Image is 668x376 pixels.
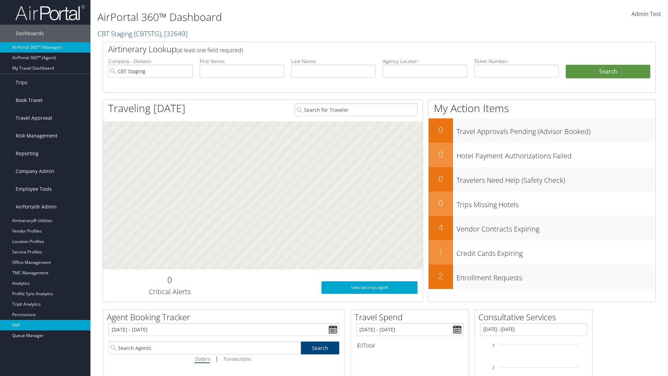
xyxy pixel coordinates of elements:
span: Company Admin [16,163,54,180]
a: View SecurityLogic® [321,281,417,294]
h2: Airtinerary Lookup [108,43,604,55]
h3: Enrollment Requests [456,269,655,283]
div: | [109,354,339,363]
h3: Trips Missing Hotels [456,196,655,210]
a: 4Vendor Contracts Expiring [429,216,655,240]
tspan: 2 [492,366,494,370]
span: Trips [16,74,27,91]
span: AirPortal® Admin [16,198,57,216]
h2: 0 [429,197,453,209]
h2: Travel Spend [355,311,469,323]
a: 2Enrollment Requests [429,265,655,289]
span: Admin Test [631,10,661,18]
span: Travel Approval [16,109,52,127]
i: Transactions [223,355,250,362]
label: Agency Locator: [383,58,467,65]
h1: AirPortal 360™ Dashboard [97,10,473,24]
h2: 0 [429,148,453,160]
span: Employee Tools [16,180,52,198]
span: , [ 32649 ] [161,29,188,38]
h1: Traveling [DATE] [108,101,185,116]
label: First Name: [200,58,284,65]
h3: Critical Alerts [108,287,231,297]
h2: Consultative Services [478,311,593,323]
h2: 0 [429,124,453,136]
a: 0Travelers Need Help (Safety Check) [429,167,655,191]
a: 0Hotel Payment Authorizations Failed [429,143,655,167]
i: Dollars [194,355,210,362]
h3: Travel Approvals Pending (Advisor Booked) [456,123,655,136]
h2: 4 [429,221,453,233]
h2: 0 [429,173,453,185]
h3: Hotel Payment Authorizations Failed [456,148,655,161]
span: Book Travel [16,92,42,109]
tspan: 3 [492,343,494,347]
h2: 1 [429,246,453,258]
img: airportal-logo.png [15,5,85,21]
h6: Total [356,342,463,349]
span: Reporting [16,145,39,162]
h1: My Action Items [429,101,655,116]
a: CBT Staging [97,29,188,38]
a: 0Travel Approvals Pending (Advisor Booked) [429,118,655,143]
a: Search [301,342,340,354]
label: Company - Division: [108,58,193,65]
h2: 0 [108,274,231,286]
button: Search [566,65,650,79]
a: 0Trips Missing Hotels [429,191,655,216]
a: 1Credit Cards Expiring [429,240,655,265]
h2: 2 [429,270,453,282]
label: Last Name: [291,58,376,65]
span: Risk Management [16,127,57,144]
span: ( CBTSTG ) [134,29,161,38]
label: Ticket Number: [474,58,559,65]
span: (at least one field required) [176,46,243,54]
input: Search Agents [109,342,301,354]
input: Search for Traveler [295,103,417,116]
span: $0 [356,342,363,349]
h3: Vendor Contracts Expiring [456,221,655,234]
span: Dashboards [16,25,44,42]
h3: Travelers Need Help (Safety Check) [456,172,655,185]
h3: Credit Cards Expiring [456,245,655,258]
h2: Agent Booking Tracker [107,311,344,323]
a: Admin Test [631,3,661,25]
